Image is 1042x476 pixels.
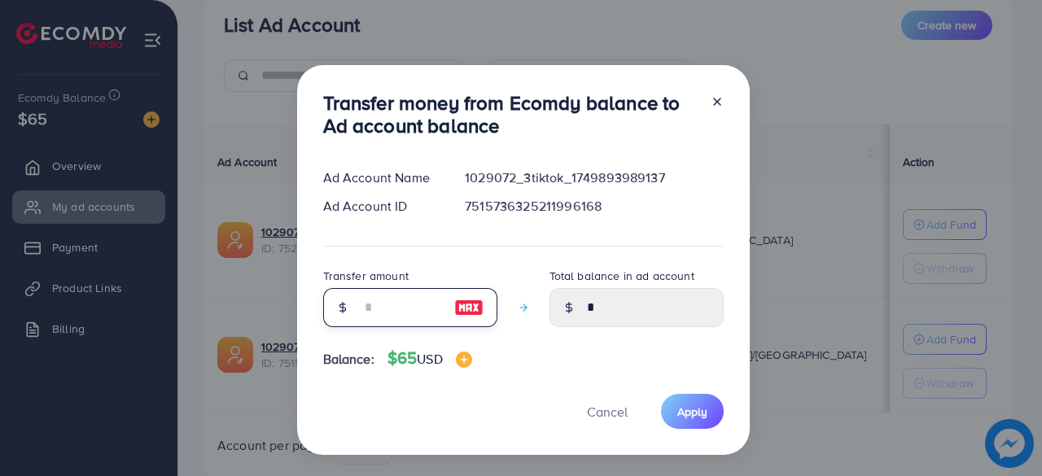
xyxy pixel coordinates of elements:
button: Apply [661,394,724,429]
h3: Transfer money from Ecomdy balance to Ad account balance [323,91,698,138]
span: USD [417,350,442,368]
label: Total balance in ad account [549,268,694,284]
div: 7515736325211996168 [452,197,736,216]
div: 1029072_3tiktok_1749893989137 [452,168,736,187]
div: Ad Account ID [310,197,453,216]
label: Transfer amount [323,268,409,284]
img: image [454,298,484,317]
h4: $65 [387,348,472,369]
img: image [456,352,472,368]
button: Cancel [567,394,648,429]
span: Balance: [323,350,374,369]
div: Ad Account Name [310,168,453,187]
span: Cancel [587,403,628,421]
span: Apply [677,404,707,420]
